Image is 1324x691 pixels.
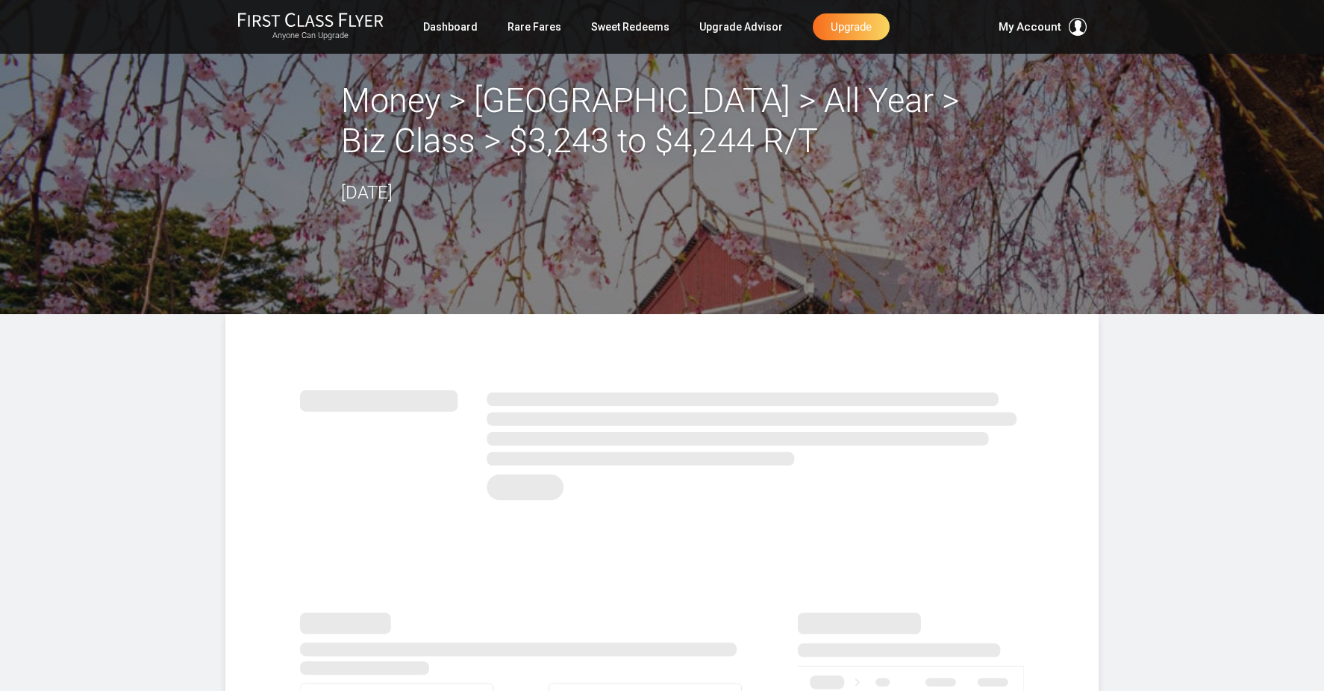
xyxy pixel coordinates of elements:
[300,374,1024,509] img: summary.svg
[591,13,669,40] a: Sweet Redeems
[999,18,1087,36] button: My Account
[237,12,384,42] a: First Class FlyerAnyone Can Upgrade
[237,31,384,41] small: Anyone Can Upgrade
[237,12,384,28] img: First Class Flyer
[999,18,1061,36] span: My Account
[423,13,478,40] a: Dashboard
[341,182,393,203] time: [DATE]
[508,13,561,40] a: Rare Fares
[341,81,983,161] h2: Money > [GEOGRAPHIC_DATA] > All Year > Biz Class > $3,243 to $4,244 R/T
[699,13,783,40] a: Upgrade Advisor
[813,13,890,40] a: Upgrade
